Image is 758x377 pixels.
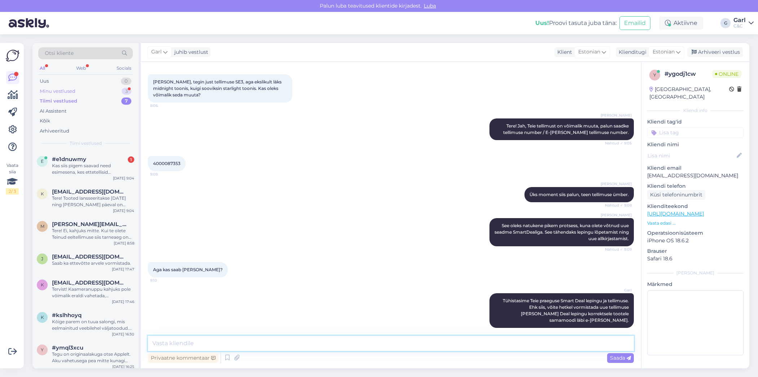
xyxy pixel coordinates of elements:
div: Aktiivne [659,17,703,30]
div: Tiimi vestlused [40,97,77,105]
span: See oleks natukene pikem protsess, kuna olete võtnud uue seadme SmartDealiga. See tähendaks lepin... [495,223,630,241]
div: Kliendi info [647,107,744,114]
span: [PERSON_NAME] [601,181,632,187]
div: Arhiveeri vestlus [687,47,743,57]
span: Tere! Jah, Teie tellimust on võimalik muuta, palun saadke tellimuse number / E-[PERSON_NAME] tell... [503,123,630,135]
div: Saab ka ettevõtte arvele vormistada. [52,260,134,266]
span: Kaljuveerobert@gmail.com [52,279,127,286]
span: Saada [610,355,631,361]
span: [PERSON_NAME] [601,113,632,118]
div: Tere! Ei, kahjuks mitte. Kui te olete Teinud eeltellimuse siis tarneaeg on umbes 3-8 nädalat. Kui... [52,227,134,240]
span: Garl [605,287,632,293]
div: 0 [121,78,131,85]
div: [DATE] 16:30 [112,331,134,337]
div: G [720,18,731,28]
div: 3 [122,88,131,95]
div: # ygodj1cw [665,70,712,78]
p: Märkmed [647,281,744,288]
div: Proovi tasuta juba täna: [535,19,617,27]
span: Nähtud ✓ 9:05 [605,140,632,146]
span: j [41,256,43,261]
p: Vaata edasi ... [647,220,744,226]
span: [PERSON_NAME], tegin just tellimuse SE3, aga ekslikult läks midnight toonis, kuigi sooviksin star... [153,79,283,97]
p: Safari 18.6 [647,255,744,263]
span: Garl [151,48,162,56]
div: Socials [115,64,133,73]
div: [PERSON_NAME] [647,270,744,276]
span: Estonian [578,48,600,56]
span: Aga kas saab [PERSON_NAME]? [153,267,223,272]
span: Otsi kliente [45,49,74,57]
p: Kliendi tag'id [647,118,744,126]
span: Estonian [653,48,675,56]
div: Arhiveeritud [40,127,69,135]
span: K [41,282,44,287]
a: GarlC&C [733,17,754,29]
div: 7 [121,97,131,105]
div: [DATE] 16:25 [112,364,134,369]
div: Tegu on originaalakuga otse Applelt. Aku vahetusega pea mitte kunagi probleeme ei kaasne, kuid so... [52,351,134,364]
div: Minu vestlused [40,88,75,95]
input: Lisa tag [647,127,744,138]
div: Küsi telefoninumbrit [647,190,705,200]
div: All [38,64,47,73]
span: e [41,159,44,164]
span: 9:08 [150,172,177,177]
a: [URL][DOMAIN_NAME] [647,211,704,217]
span: jakobtoomsalu@gmail.com [52,253,127,260]
div: Uus [40,78,49,85]
div: [DATE] 9:04 [113,208,134,213]
div: Vaata siia [6,162,19,195]
p: Brauser [647,247,744,255]
span: #e1dnuwmy [52,156,86,162]
div: [DATE] 17:47 [112,266,134,272]
span: Monika@tektum.ee [52,221,127,227]
div: Klienditugi [616,48,646,56]
div: 1 [128,156,134,163]
div: juhib vestlust [171,48,208,56]
div: AI Assistent [40,108,66,115]
span: Üks moment siis palun, teen tellimuse ümber. [530,192,629,197]
span: Online [712,70,741,78]
span: k [41,315,44,320]
span: y [41,347,44,352]
p: [EMAIL_ADDRESS][DOMAIN_NAME] [647,172,744,179]
div: Kõige parem on tuua salongi, mis eelmainitud veebilehel väljatoodud. [PERSON_NAME] poodides on te... [52,318,134,331]
div: 2 / 3 [6,188,19,195]
span: Tiimi vestlused [70,140,102,147]
span: 8:06 [150,103,177,108]
span: 9:10 [150,278,177,283]
span: #ymql3xcu [52,344,83,351]
span: K [41,191,44,196]
div: Kas siis pigem saavad need esimesena, kes ettetellisid [PERSON_NAME] kohe maksisid nende eest? [52,162,134,175]
span: [PERSON_NAME] [601,212,632,218]
div: [DATE] 17:46 [112,299,134,304]
span: #kslhhoyq [52,312,82,318]
b: Uus! [535,19,549,26]
span: Luba [422,3,438,9]
p: Kliendi nimi [647,141,744,148]
p: Kliendi telefon [647,182,744,190]
div: Kõik [40,117,50,125]
div: Garl [733,17,746,23]
div: [GEOGRAPHIC_DATA], [GEOGRAPHIC_DATA] [649,86,729,101]
input: Lisa nimi [648,152,735,160]
span: M [40,224,44,229]
div: [DATE] 8:58 [114,240,134,246]
button: Emailid [619,16,650,30]
span: 4000087353 [153,161,180,166]
div: Web [75,64,87,73]
div: [DATE] 9:04 [113,175,134,181]
span: 9:13 [605,328,632,334]
span: Nähtud ✓ 9:08 [605,203,632,208]
img: Askly Logo [6,49,19,62]
div: Privaatne kommentaar [148,353,218,363]
div: Klient [554,48,572,56]
div: Tervist! Kaameranuppu kahjuks pole võimalik eraldi vahetada, [PERSON_NAME] vahetus tuleks teha ko... [52,286,134,299]
p: Operatsioonisüsteem [647,229,744,237]
p: iPhone OS 18.6.2 [647,237,744,244]
span: Nähtud ✓ 9:09 [605,247,632,252]
div: Tere! Tooted lansseeritakse [DATE] ning [PERSON_NAME] päeval on poodides olemas näidismudelid nin... [52,195,134,208]
span: y [653,72,656,78]
span: Tühistasime Teie praeguse Smart Deal lepingu ja tellimuse. Ehk siis, võite hetkel vormistada uue ... [503,298,630,323]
